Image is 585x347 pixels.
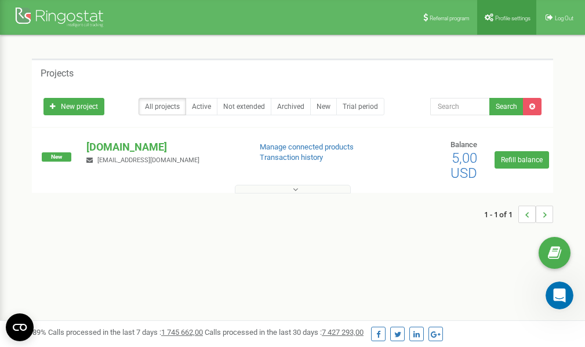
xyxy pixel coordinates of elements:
input: Search [430,98,490,115]
span: 1 - 1 of 1 [484,206,518,223]
button: Open CMP widget [6,313,34,341]
a: Transaction history [260,153,323,162]
a: Trial period [336,98,384,115]
iframe: Intercom live chat [546,282,573,309]
span: New [42,152,71,162]
span: Referral program [430,15,470,21]
span: Log Out [555,15,573,21]
a: Not extended [217,98,271,115]
span: Profile settings [495,15,531,21]
h5: Projects [41,68,74,79]
a: Active [186,98,217,115]
p: [DOMAIN_NAME] [86,140,241,155]
a: Archived [271,98,311,115]
u: 7 427 293,00 [322,328,364,337]
a: New [310,98,337,115]
span: Calls processed in the last 30 days : [205,328,364,337]
span: 5,00 USD [450,150,477,181]
span: Balance [450,140,477,149]
button: Search [489,98,524,115]
nav: ... [484,194,553,235]
a: Refill balance [495,151,549,169]
span: Calls processed in the last 7 days : [48,328,203,337]
a: Manage connected products [260,143,354,151]
u: 1 745 662,00 [161,328,203,337]
a: All projects [139,98,186,115]
a: New project [43,98,104,115]
span: [EMAIL_ADDRESS][DOMAIN_NAME] [97,156,199,164]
